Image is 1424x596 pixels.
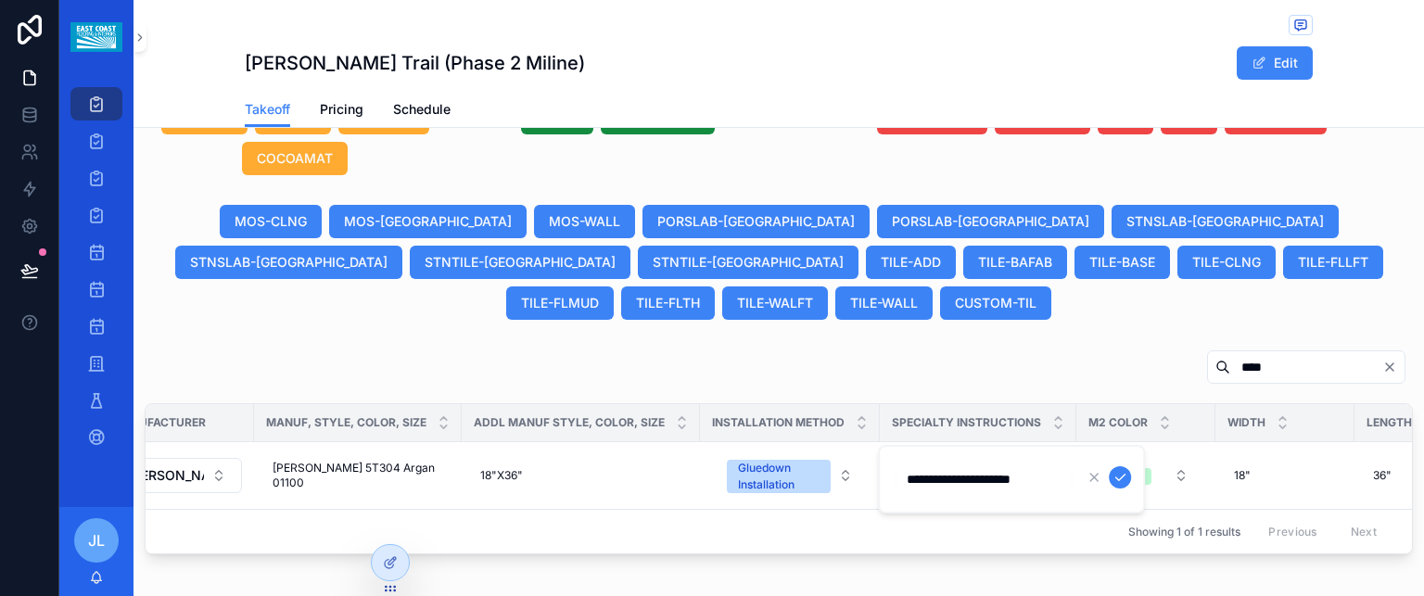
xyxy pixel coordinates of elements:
button: PORSLAB-[GEOGRAPHIC_DATA] [877,205,1104,238]
span: TILE-FLLFT [1298,253,1368,272]
span: TILE-FLMUD [521,294,599,312]
a: Schedule [393,93,451,130]
span: PORSLAB-[GEOGRAPHIC_DATA] [892,212,1089,231]
h1: [PERSON_NAME] Trail (Phase 2 Miline) [245,50,585,76]
button: TILE-WALFT [722,286,828,320]
button: TILE-FLMUD [506,286,614,320]
button: TILE-BAFAB [963,246,1067,279]
span: STNSLAB-[GEOGRAPHIC_DATA] [1126,212,1324,231]
span: MOS-[GEOGRAPHIC_DATA] [344,212,512,231]
button: MOS-CLNG [220,205,322,238]
span: [PERSON_NAME] 5T304 Argan 01100 [273,461,443,490]
button: Edit [1237,46,1313,80]
span: Manufacturer [112,415,206,430]
span: Manuf, Style, Color, Size [266,415,426,430]
span: Specialty Instructions [892,415,1041,430]
span: TILE-BAFAB [978,253,1052,272]
a: Select Button [1087,458,1204,493]
span: Pricing [320,100,363,119]
button: STNTILE-[GEOGRAPHIC_DATA] [638,246,858,279]
div: Gluedown Installation [738,460,820,493]
span: MOS-WALL [549,212,620,231]
span: TILE-CLNG [1192,253,1261,272]
span: TILE-FLTH [636,294,700,312]
button: Select Button [712,450,868,501]
div: scrollable content [59,74,133,478]
button: TILE-FLLFT [1283,246,1383,279]
span: Width [1227,415,1265,430]
img: App logo [70,22,121,52]
span: TILE-BASE [1089,253,1155,272]
span: Showing 1 of 1 results [1128,525,1240,539]
button: TILE-FLTH [621,286,715,320]
button: Select Button [1088,459,1203,492]
button: STNSLAB-[GEOGRAPHIC_DATA] [1112,205,1339,238]
button: TILE-CLNG [1177,246,1276,279]
button: MOS-[GEOGRAPHIC_DATA] [329,205,527,238]
span: Installation Method [712,415,845,430]
span: TILE-ADD [881,253,941,272]
span: Takeoff [245,100,290,119]
span: STNTILE-[GEOGRAPHIC_DATA] [425,253,616,272]
a: 18"X36" [473,461,689,490]
a: Pricing [320,93,363,130]
span: MOS-CLNG [235,212,307,231]
span: JL [88,529,105,552]
span: Schedule [393,100,451,119]
a: Select Button [711,450,869,501]
span: STNTILE-[GEOGRAPHIC_DATA] [653,253,844,272]
button: PORSLAB-[GEOGRAPHIC_DATA] [642,205,870,238]
span: TILE-WALL [850,294,918,312]
span: STNSLAB-[GEOGRAPHIC_DATA] [190,253,388,272]
a: [PERSON_NAME] 5T304 Argan 01100 [265,453,451,498]
span: Addl Manuf Style, Color, Size [474,415,665,430]
button: TILE-BASE [1074,246,1170,279]
a: 18" [1227,461,1343,490]
span: TILE-WALFT [737,294,813,312]
span: 36" [1373,468,1392,483]
span: CUSTOM-TIL [955,294,1036,312]
span: PORSLAB-[GEOGRAPHIC_DATA] [657,212,855,231]
a: Takeoff [245,93,290,128]
button: STNTILE-[GEOGRAPHIC_DATA] [410,246,630,279]
button: CUSTOM-TIL [940,286,1051,320]
button: Clear [1382,360,1405,374]
button: TILE-WALL [835,286,933,320]
span: [PERSON_NAME] Contract [128,466,204,485]
a: Select Button [111,457,243,494]
span: COCOAMAT [257,149,333,168]
span: 18"X36" [480,468,523,483]
button: MOS-WALL [534,205,635,238]
span: Length [1367,415,1412,430]
button: COCOAMAT [242,142,348,175]
button: STNSLAB-[GEOGRAPHIC_DATA] [175,246,402,279]
span: M2 Color [1088,415,1148,430]
span: 18" [1234,468,1251,483]
button: TILE-ADD [866,246,956,279]
button: Select Button [112,458,242,493]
